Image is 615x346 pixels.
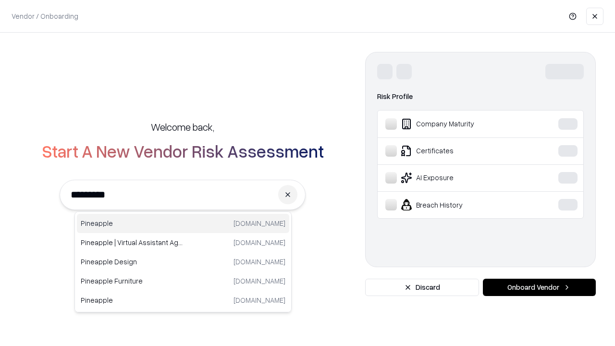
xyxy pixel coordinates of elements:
[234,237,285,247] p: [DOMAIN_NAME]
[81,276,183,286] p: Pineapple Furniture
[42,141,324,161] h2: Start A New Vendor Risk Assessment
[365,279,479,296] button: Discard
[234,218,285,228] p: [DOMAIN_NAME]
[385,199,529,210] div: Breach History
[234,257,285,267] p: [DOMAIN_NAME]
[81,237,183,247] p: Pineapple | Virtual Assistant Agency
[12,11,78,21] p: Vendor / Onboarding
[385,172,529,184] div: AI Exposure
[81,295,183,305] p: Pineapple
[234,295,285,305] p: [DOMAIN_NAME]
[74,211,292,312] div: Suggestions
[385,145,529,157] div: Certificates
[385,118,529,130] div: Company Maturity
[81,218,183,228] p: Pineapple
[234,276,285,286] p: [DOMAIN_NAME]
[483,279,596,296] button: Onboard Vendor
[151,120,214,134] h5: Welcome back,
[81,257,183,267] p: Pineapple Design
[377,91,584,102] div: Risk Profile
